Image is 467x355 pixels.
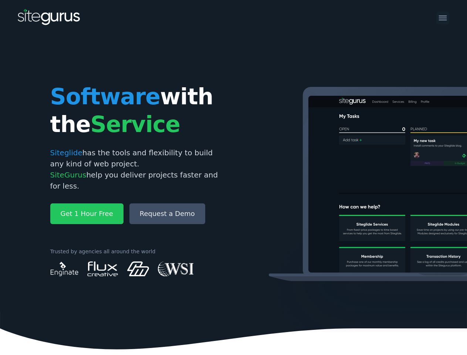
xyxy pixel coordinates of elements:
[50,84,160,109] span: Software
[50,170,87,179] span: SiteGurus
[50,248,228,256] p: Trusted by agencies all around the world
[91,111,180,137] span: Service
[50,148,82,157] span: Siteglide
[50,203,123,224] a: Get 1 Hour Free
[50,83,228,138] h1: with the
[129,203,205,224] a: Request a Demo
[50,147,228,192] p: has the tools and flexibility to build any kind of web project. help you deliver projects faster ...
[18,9,81,27] img: SiteGurus Logo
